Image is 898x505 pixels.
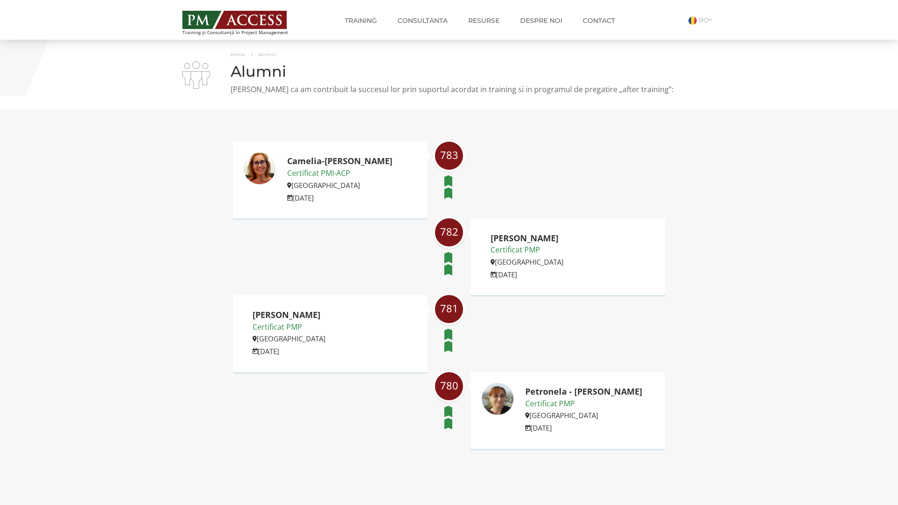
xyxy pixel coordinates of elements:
span: Training și Consultanță în Project Management [182,30,305,35]
p: [DATE] [287,192,392,203]
h2: Camelia-[PERSON_NAME] [287,157,392,166]
p: Certificat PMI-ACP [287,167,392,180]
a: Consultanta [391,11,455,30]
p: Certificat PMP [253,321,326,333]
h2: Petronela - [PERSON_NAME] [525,387,642,397]
a: Training [338,11,384,30]
a: Resurse [461,11,507,30]
h1: Alumni [182,63,716,79]
p: [PERSON_NAME] ca am contribuit la succesul lor prin suportul acordat in training si in programul ... [182,84,716,95]
p: [GEOGRAPHIC_DATA] [287,180,392,191]
h2: [PERSON_NAME] [491,234,564,243]
a: Contact [576,11,622,30]
a: Training și Consultanță în Project Management [182,8,305,35]
img: Petronela - Roxana Benea [481,382,514,415]
h2: [PERSON_NAME] [253,310,326,320]
p: [GEOGRAPHIC_DATA] [491,256,564,267]
span: 782 [435,226,463,238]
img: Romana [688,16,697,25]
span: Alumni [259,51,276,58]
span: 781 [435,303,463,314]
span: 780 [435,380,463,391]
p: [GEOGRAPHIC_DATA] [525,410,642,421]
p: Certificat PMP [491,244,564,256]
p: [DATE] [491,269,564,280]
img: PM ACCESS - Echipa traineri si consultanti certificati PMP: Narciss Popescu, Mihai Olaru, Monica ... [182,11,287,29]
img: i-02.png [182,61,210,89]
a: Despre noi [513,11,569,30]
a: RO [688,16,716,24]
span: 783 [435,149,463,161]
p: [GEOGRAPHIC_DATA] [253,333,326,344]
p: [DATE] [253,346,326,357]
img: Camelia-Elena Sava [243,152,276,185]
p: [DATE] [525,422,642,433]
p: Certificat PMP [525,398,642,410]
a: Home [231,51,245,58]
